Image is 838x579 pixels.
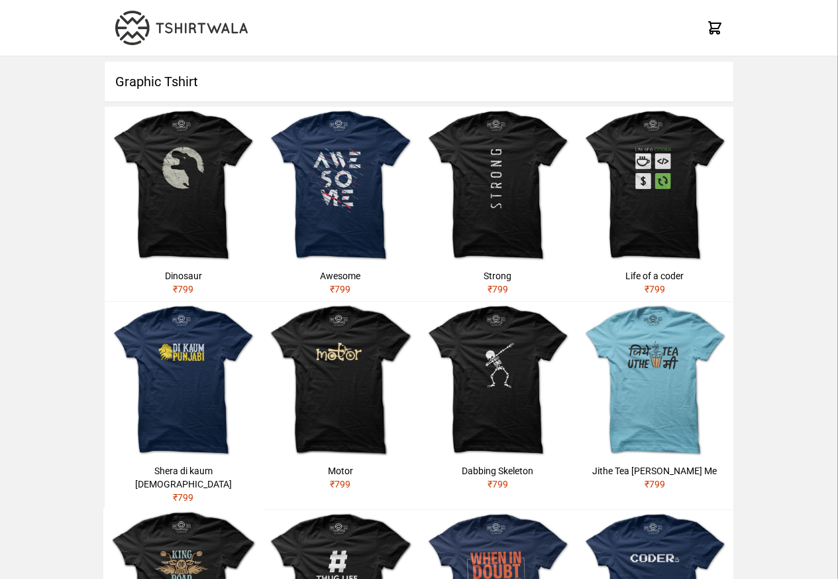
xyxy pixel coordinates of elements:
[419,302,576,459] img: skeleton-dabbing.jpg
[173,492,193,503] span: ₹ 799
[110,269,256,283] div: Dinosaur
[262,107,419,301] a: Awesome₹799
[488,284,508,294] span: ₹ 799
[173,284,193,294] span: ₹ 799
[105,107,262,264] img: dinosaur.jpg
[645,479,665,489] span: ₹ 799
[262,302,419,496] a: Motor₹799
[645,284,665,294] span: ₹ 799
[582,269,728,283] div: Life of a coder
[582,464,728,478] div: Jithe Tea [PERSON_NAME] Me
[576,107,733,301] a: Life of a coder₹799
[330,284,350,294] span: ₹ 799
[262,107,419,264] img: awesome.jpg
[262,302,419,459] img: motor.jpg
[267,269,413,283] div: Awesome
[419,107,576,264] img: strong.jpg
[105,62,733,101] h1: Graphic Tshirt
[110,464,256,491] div: Shera di kaum [DEMOGRAPHIC_DATA]
[419,107,576,301] a: Strong₹799
[576,107,733,264] img: life-of-a-coder.jpg
[105,107,262,301] a: Dinosaur₹799
[330,479,350,489] span: ₹ 799
[105,302,262,459] img: shera-di-kaum-punjabi-1.jpg
[576,302,733,459] img: jithe-tea-uthe-me.jpg
[105,302,262,509] a: Shera di kaum [DEMOGRAPHIC_DATA]₹799
[267,464,413,478] div: Motor
[425,464,571,478] div: Dabbing Skeleton
[115,11,248,45] img: TW-LOGO-400-104.png
[488,479,508,489] span: ₹ 799
[425,269,571,283] div: Strong
[576,302,733,496] a: Jithe Tea [PERSON_NAME] Me₹799
[419,302,576,496] a: Dabbing Skeleton₹799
